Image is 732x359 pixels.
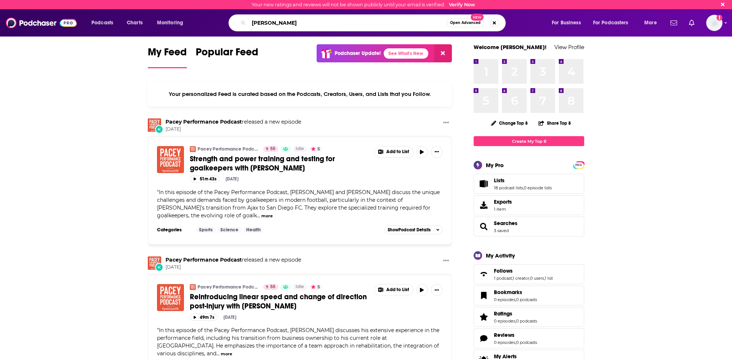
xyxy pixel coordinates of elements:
button: 49m 7s [190,314,217,321]
span: , [515,318,516,324]
span: , [515,297,516,302]
a: My Feed [148,46,187,68]
span: Popular Feed [196,46,258,63]
a: 55 [263,284,278,290]
p: Podchaser Update! [335,50,381,56]
span: Exports [494,199,512,205]
button: more [221,351,232,357]
button: Change Top 8 [487,118,532,128]
a: 0 podcasts [516,318,537,324]
span: [DATE] [165,264,301,270]
span: " [157,327,439,357]
img: Reintroducing linear speed and change of direction post-injury with Loren Landow [157,284,184,311]
span: Monitoring [157,18,183,28]
button: 51m 43s [190,176,220,183]
a: Pacey Performance Podcast [165,118,242,125]
div: [DATE] [223,315,236,320]
button: Show More Button [431,146,443,158]
span: Lists [494,177,505,184]
img: Pacey Performance Podcast [148,256,161,270]
span: Bookmarks [474,286,584,306]
a: Create My Top 8 [474,136,584,146]
button: more [261,213,273,219]
span: , [515,340,516,345]
a: Show notifications dropdown [667,17,680,29]
span: , [512,276,513,281]
button: Show More Button [374,146,413,158]
button: Show More Button [440,118,452,128]
a: 0 episodes [494,340,515,345]
a: Pacey Performance Podcast [198,284,258,290]
a: 0 podcasts [516,297,537,302]
button: 5 [309,146,322,152]
a: Reviews [494,332,537,338]
div: Search podcasts, credits, & more... [236,14,513,31]
a: Bookmarks [476,290,491,301]
a: Podchaser - Follow, Share and Rate Podcasts [6,16,77,30]
button: Show More Button [374,284,413,296]
a: Searches [494,220,517,227]
span: In this episode of the Pacey Performance Podcast, [PERSON_NAME] discusses his extensive experienc... [157,327,439,357]
input: Search podcasts, credits, & more... [249,17,447,29]
span: , [529,276,530,281]
a: Strength and power training and testing for goalkeepers with [PERSON_NAME] [190,154,369,173]
div: My Activity [486,252,515,259]
div: Your personalized Feed is curated based on the Podcasts, Creators, Users, and Lists that you Follow. [148,82,452,107]
span: 1 item [494,207,512,212]
span: Ratings [474,307,584,327]
button: Show More Button [440,256,452,266]
svg: Email not verified [717,15,722,21]
a: See What's New [384,48,428,59]
a: Reviews [476,333,491,344]
a: Searches [476,221,491,232]
button: ShowPodcast Details [384,225,443,234]
button: open menu [547,17,590,29]
a: Welcome [PERSON_NAME]! [474,44,547,51]
img: Strength and power training and testing for goalkeepers with Yoeri Pegel [157,146,184,173]
img: User Profile [706,15,722,31]
span: Idle [296,283,304,291]
a: Bookmarks [494,289,537,296]
span: Add to List [386,149,409,155]
span: For Business [552,18,581,28]
span: Strength and power training and testing for goalkeepers with [PERSON_NAME] [190,154,335,173]
div: New Episode [155,263,163,271]
a: Popular Feed [196,46,258,68]
span: New [471,14,484,21]
span: Open Advanced [450,21,481,25]
span: Lists [474,174,584,194]
a: Exports [474,195,584,215]
a: Lists [476,179,491,189]
div: [DATE] [226,176,238,182]
a: Ratings [476,312,491,322]
span: ... [257,212,260,219]
a: 0 episodes [494,297,515,302]
a: 1 creator [513,276,529,281]
a: Pacey Performance Podcast [148,118,161,132]
span: In this episode of the Pacey Performance Podcast, [PERSON_NAME] and [PERSON_NAME] discuss the uni... [157,189,440,219]
a: 0 users [530,276,544,281]
a: Sports [196,227,216,233]
a: View Profile [554,44,584,51]
a: 1 list [545,276,553,281]
a: Pacey Performance Podcast [190,284,196,290]
button: Open AdvancedNew [447,18,484,27]
span: Logged in as BretAita [706,15,722,31]
a: 0 episodes [494,318,515,324]
a: 55 [263,146,278,152]
a: Idle [293,146,307,152]
a: Verify Now [449,2,475,7]
span: Show Podcast Details [388,227,431,232]
a: Pacey Performance Podcast [198,146,258,152]
a: 18 podcast lists [494,185,523,190]
a: Science [217,227,241,233]
span: For Podcasters [593,18,628,28]
a: Reintroducing linear speed and change of direction post-injury with [PERSON_NAME] [190,292,369,311]
a: Show notifications dropdown [686,17,697,29]
span: Reintroducing linear speed and change of direction post-injury with [PERSON_NAME] [190,292,367,311]
h3: released a new episode [165,256,301,263]
span: My Feed [148,46,187,63]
